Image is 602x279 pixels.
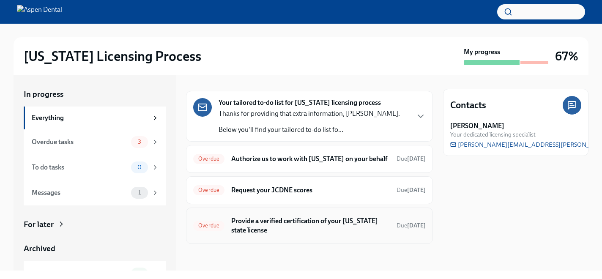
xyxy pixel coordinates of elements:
span: Due [397,155,426,162]
strong: [PERSON_NAME] [450,121,504,131]
a: To do tasks0 [24,155,166,180]
span: Overdue [193,187,224,193]
a: OverdueRequest your JCDNE scoresDue[DATE] [193,183,426,197]
a: OverdueAuthorize us to work with [US_STATE] on your behalfDue[DATE] [193,152,426,166]
p: Thanks for providing that extra information, [PERSON_NAME]. [219,109,400,118]
span: 5 [133,270,146,276]
span: Your dedicated licensing specialist [450,131,536,139]
p: Below you'll find your tailored to-do list fo... [219,125,400,134]
a: For later [24,219,166,230]
h6: Provide a verified certification of your [US_STATE] state license [231,216,390,235]
a: In progress [24,89,166,100]
h4: Contacts [450,99,486,112]
h6: Request your JCDNE scores [231,186,390,195]
a: Everything [24,107,166,129]
div: Everything [32,113,148,123]
div: To do tasks [32,163,128,172]
a: Overdue tasks3 [24,129,166,155]
span: November 29th, 2024 10:00 [397,155,426,163]
h6: Authorize us to work with [US_STATE] on your behalf [231,154,390,164]
h2: [US_STATE] Licensing Process [24,48,201,65]
span: Due [397,186,426,194]
strong: [DATE] [407,222,426,229]
span: 0 [132,164,147,170]
div: In progress [186,73,226,84]
strong: [DATE] [407,155,426,162]
h3: 67% [555,49,578,64]
span: 3 [133,139,146,145]
a: Messages1 [24,180,166,205]
span: Overdue [193,156,224,162]
div: Messages [32,188,128,197]
span: November 29th, 2024 10:00 [397,222,426,230]
strong: Your tailored to-do list for [US_STATE] licensing process [219,98,381,107]
img: Aspen Dental [17,5,62,19]
div: Completed tasks [32,269,128,278]
strong: [DATE] [407,186,426,194]
span: Due [397,222,426,229]
span: 1 [133,189,146,196]
div: Overdue tasks [32,137,128,147]
span: November 20th, 2024 10:00 [397,186,426,194]
span: Overdue [193,222,224,229]
div: For later [24,219,54,230]
strong: My progress [464,47,500,57]
a: Archived [24,243,166,254]
a: OverdueProvide a verified certification of your [US_STATE] state licenseDue[DATE] [193,215,426,237]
